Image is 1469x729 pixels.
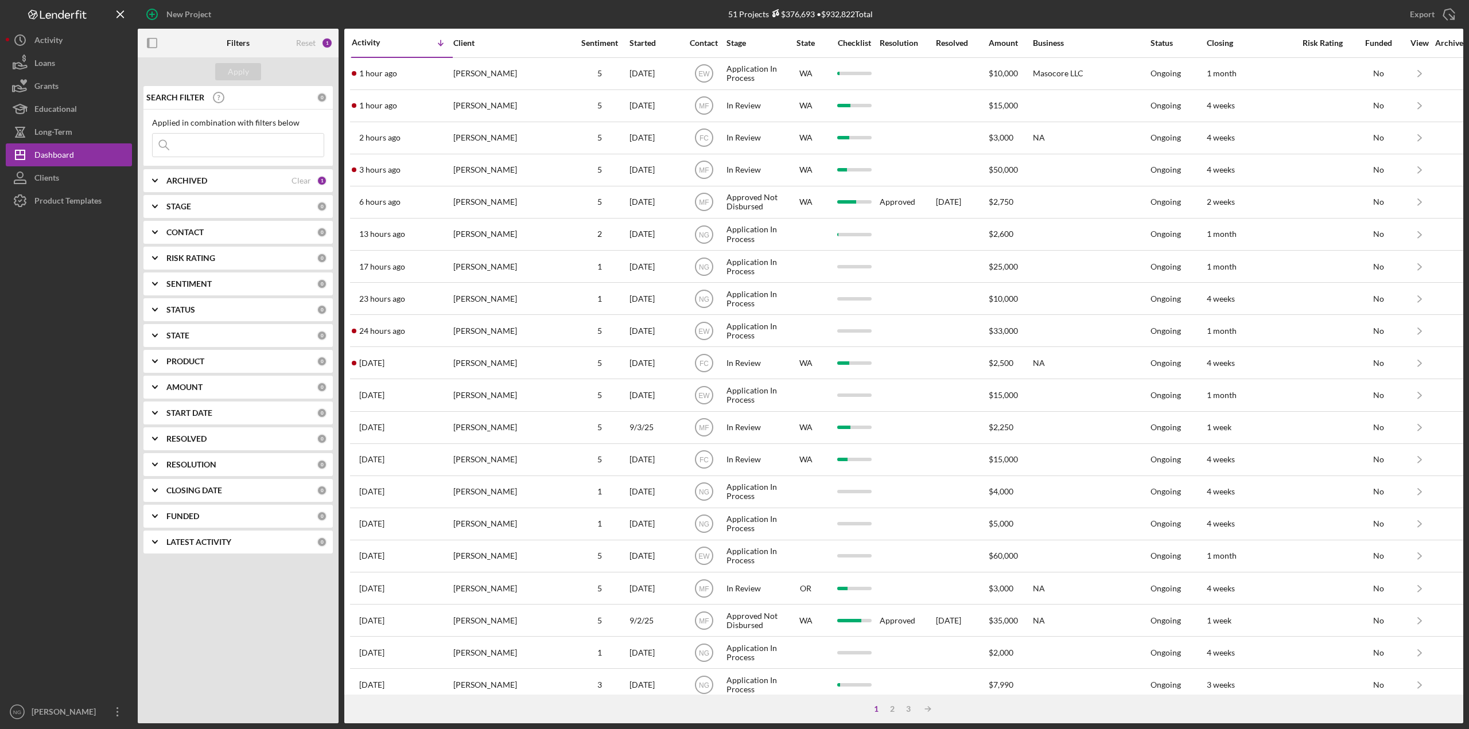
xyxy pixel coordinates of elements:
button: Clients [6,166,132,189]
div: [PERSON_NAME] [453,91,568,121]
div: [PERSON_NAME] [453,605,568,636]
a: Product Templates [6,189,132,212]
div: [DATE] [629,59,681,89]
span: $25,000 [989,262,1018,271]
div: No [1353,197,1404,206]
div: Ongoing [1151,616,1181,625]
div: WA [783,197,829,206]
div: 1 [571,294,628,303]
div: No [1353,229,1404,239]
text: FC [699,359,709,367]
time: 4 weeks [1207,519,1235,528]
div: [PERSON_NAME] [453,509,568,539]
time: 2025-09-22 21:44 [359,519,384,528]
div: 1 [321,37,333,49]
div: [DATE] [629,573,681,603]
button: Dashboard [6,143,132,166]
div: [DATE] [629,509,681,539]
div: [DATE] [629,315,681,346]
time: 4 weeks [1207,358,1235,368]
div: WA [783,101,829,110]
div: Ongoing [1151,294,1181,303]
time: 2025-09-23 22:33 [359,294,405,303]
time: 2 weeks [1207,197,1235,206]
div: [PERSON_NAME] [453,477,568,507]
div: 1 [571,519,628,528]
button: Export [1398,3,1463,26]
div: Ongoing [1151,584,1181,593]
div: No [1353,551,1404,560]
time: 2025-09-24 19:21 [359,101,397,110]
div: [PERSON_NAME] [453,123,568,153]
time: 2025-09-24 18:00 [359,165,401,174]
div: Resolution [880,38,935,48]
text: MF [699,166,709,174]
div: Ongoing [1151,133,1181,142]
div: No [1353,133,1404,142]
time: 4 weeks [1207,132,1235,142]
div: [PERSON_NAME] [453,573,568,603]
div: 0 [317,330,327,341]
b: FUNDED [166,512,199,521]
time: 2025-09-22 20:57 [359,551,384,560]
div: Application In Process [726,251,782,282]
div: 0 [317,356,327,367]
b: RESOLUTION [166,460,216,469]
div: In Review [726,412,782,443]
span: $2,500 [989,358,1013,368]
div: Ongoing [1151,197,1181,206]
span: $2,000 [989,648,1013,657]
div: Checklist [830,38,879,48]
div: In Review [726,91,782,121]
div: 0 [317,511,327,521]
div: 0 [317,459,327,470]
div: [PERSON_NAME] [453,187,568,217]
time: 4 weeks [1207,583,1235,593]
time: 2025-09-24 14:58 [359,197,401,206]
text: NG [699,649,709,657]
div: $2,750 [989,187,1032,217]
div: Stage [726,38,782,48]
div: Application In Process [726,315,782,346]
div: [DATE] [629,380,681,410]
button: Grants [6,75,132,98]
a: Activity [6,29,132,52]
time: 4 weeks [1207,648,1235,657]
div: [PERSON_NAME] [453,315,568,346]
div: WA [783,455,829,464]
div: Status [1151,38,1206,48]
div: Activity [352,38,402,47]
div: Application In Process [726,59,782,89]
div: [DATE] [629,155,681,185]
div: No [1353,487,1404,496]
div: Contact [682,38,725,48]
div: 0 [317,92,327,103]
span: $3,000 [989,583,1013,593]
div: [PERSON_NAME] [453,412,568,443]
div: NA [1033,605,1148,636]
time: 2025-09-23 18:48 [359,358,384,368]
span: $10,000 [989,68,1018,78]
div: Ongoing [1151,101,1181,110]
div: 1 [571,487,628,496]
span: $15,000 [989,100,1018,110]
div: 5 [571,133,628,142]
text: NG [699,295,709,303]
div: State [783,38,829,48]
div: Dashboard [34,143,74,169]
div: In Review [726,348,782,378]
div: 0 [317,201,327,212]
div: 5 [571,423,628,432]
div: No [1353,358,1404,368]
time: 2025-09-22 22:23 [359,487,384,496]
div: 0 [317,408,327,418]
div: [DATE] [629,445,681,475]
time: 2025-09-22 23:19 [359,455,384,464]
div: Risk Rating [1294,38,1351,48]
button: Long-Term [6,120,132,143]
b: PRODUCT [166,357,204,366]
div: Amount [989,38,1032,48]
div: Funded [1353,38,1404,48]
div: 0 [317,227,327,237]
b: RESOLVED [166,434,207,443]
